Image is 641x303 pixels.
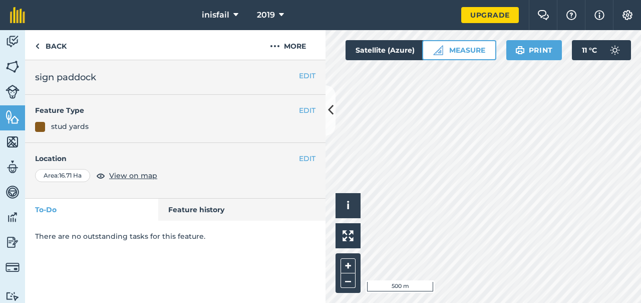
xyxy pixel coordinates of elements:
[6,260,20,274] img: svg+xml;base64,PD94bWwgdmVyc2lvbj0iMS4wIiBlbmNvZGluZz0idXRmLTgiPz4KPCEtLSBHZW5lcmF0b3I6IEFkb2JlIE...
[6,291,20,301] img: svg+xml;base64,PD94bWwgdmVyc2lvbj0iMS4wIiBlbmNvZGluZz0idXRmLTgiPz4KPCEtLSBHZW5lcmF0b3I6IEFkb2JlIE...
[341,258,356,273] button: +
[202,9,229,21] span: inisfail
[347,199,350,212] span: i
[594,9,604,21] img: svg+xml;base64,PHN2ZyB4bWxucz0iaHR0cDovL3d3dy53My5vcmcvMjAwMC9zdmciIHdpZHRoPSIxNyIgaGVpZ2h0PSIxNy...
[6,185,20,200] img: svg+xml;base64,PD94bWwgdmVyc2lvbj0iMS4wIiBlbmNvZGluZz0idXRmLTgiPz4KPCEtLSBHZW5lcmF0b3I6IEFkb2JlIE...
[6,85,20,99] img: svg+xml;base64,PD94bWwgdmVyc2lvbj0iMS4wIiBlbmNvZGluZz0idXRmLTgiPz4KPCEtLSBHZW5lcmF0b3I6IEFkb2JlIE...
[158,199,326,221] a: Feature history
[257,9,275,21] span: 2019
[299,105,315,116] button: EDIT
[35,231,315,242] p: There are no outstanding tasks for this feature.
[343,230,354,241] img: Four arrows, one pointing top left, one top right, one bottom right and the last bottom left
[250,30,326,60] button: More
[299,153,315,164] button: EDIT
[35,105,299,116] h4: Feature Type
[96,170,105,182] img: svg+xml;base64,PHN2ZyB4bWxucz0iaHR0cDovL3d3dy53My5vcmcvMjAwMC9zdmciIHdpZHRoPSIxOCIgaGVpZ2h0PSIyNC...
[35,153,315,164] h4: Location
[537,10,549,20] img: Two speech bubbles overlapping with the left bubble in the forefront
[35,169,90,182] div: Area : 16.71 Ha
[341,273,356,288] button: –
[25,199,158,221] a: To-Do
[96,170,157,182] button: View on map
[35,70,315,84] h2: sign paddock
[270,40,280,52] img: svg+xml;base64,PHN2ZyB4bWxucz0iaHR0cDovL3d3dy53My5vcmcvMjAwMC9zdmciIHdpZHRoPSIyMCIgaGVpZ2h0PSIyNC...
[346,40,442,60] button: Satellite (Azure)
[336,193,361,218] button: i
[605,40,625,60] img: svg+xml;base64,PD94bWwgdmVyc2lvbj0iMS4wIiBlbmNvZGluZz0idXRmLTgiPz4KPCEtLSBHZW5lcmF0b3I6IEFkb2JlIE...
[109,170,157,181] span: View on map
[6,134,20,149] img: svg+xml;base64,PHN2ZyB4bWxucz0iaHR0cDovL3d3dy53My5vcmcvMjAwMC9zdmciIHdpZHRoPSI1NiIgaGVpZ2h0PSI2MC...
[35,40,40,52] img: svg+xml;base64,PHN2ZyB4bWxucz0iaHR0cDovL3d3dy53My5vcmcvMjAwMC9zdmciIHdpZHRoPSI5IiBoZWlnaHQ9IjI0Ii...
[299,70,315,81] button: EDIT
[51,121,89,132] div: stud yards
[6,235,20,250] img: svg+xml;base64,PD94bWwgdmVyc2lvbj0iMS4wIiBlbmNvZGluZz0idXRmLTgiPz4KPCEtLSBHZW5lcmF0b3I6IEFkb2JlIE...
[461,7,519,23] a: Upgrade
[6,34,20,49] img: svg+xml;base64,PD94bWwgdmVyc2lvbj0iMS4wIiBlbmNvZGluZz0idXRmLTgiPz4KPCEtLSBHZW5lcmF0b3I6IEFkb2JlIE...
[422,40,496,60] button: Measure
[25,30,77,60] a: Back
[565,10,577,20] img: A question mark icon
[621,10,633,20] img: A cog icon
[582,40,597,60] span: 11 ° C
[433,45,443,55] img: Ruler icon
[6,160,20,175] img: svg+xml;base64,PD94bWwgdmVyc2lvbj0iMS4wIiBlbmNvZGluZz0idXRmLTgiPz4KPCEtLSBHZW5lcmF0b3I6IEFkb2JlIE...
[10,7,25,23] img: fieldmargin Logo
[572,40,631,60] button: 11 °C
[6,109,20,124] img: svg+xml;base64,PHN2ZyB4bWxucz0iaHR0cDovL3d3dy53My5vcmcvMjAwMC9zdmciIHdpZHRoPSI1NiIgaGVpZ2h0PSI2MC...
[515,44,525,56] img: svg+xml;base64,PHN2ZyB4bWxucz0iaHR0cDovL3d3dy53My5vcmcvMjAwMC9zdmciIHdpZHRoPSIxOSIgaGVpZ2h0PSIyNC...
[506,40,562,60] button: Print
[6,59,20,74] img: svg+xml;base64,PHN2ZyB4bWxucz0iaHR0cDovL3d3dy53My5vcmcvMjAwMC9zdmciIHdpZHRoPSI1NiIgaGVpZ2h0PSI2MC...
[6,210,20,225] img: svg+xml;base64,PD94bWwgdmVyc2lvbj0iMS4wIiBlbmNvZGluZz0idXRmLTgiPz4KPCEtLSBHZW5lcmF0b3I6IEFkb2JlIE...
